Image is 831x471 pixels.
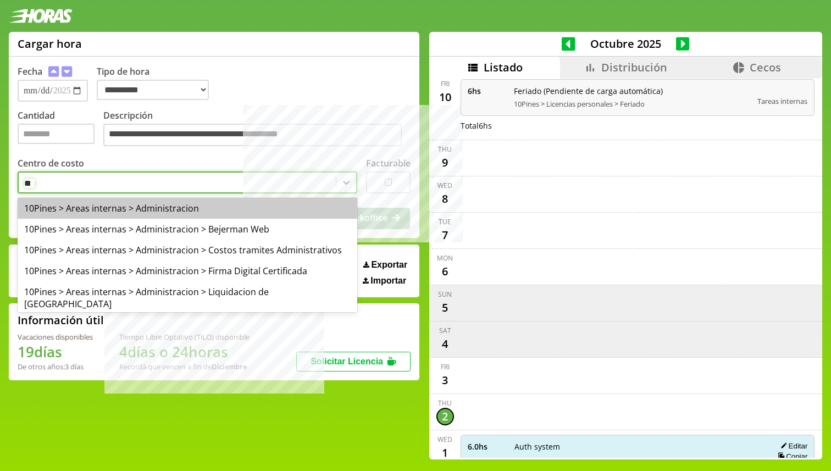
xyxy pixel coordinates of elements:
div: 9 [436,154,454,171]
span: Importar [370,276,406,286]
div: 10Pines > Areas internas > Administracion > Liquidacion de [GEOGRAPHIC_DATA] [18,281,357,314]
select: Tipo de hora [97,80,209,100]
div: 10Pines > Areas internas > Administracion > Firma Digital Certificada [18,261,357,281]
h2: Información útil [18,313,104,328]
div: Tiempo Libre Optativo (TiLO) disponible [119,332,250,342]
div: Total 6 hs [461,120,815,131]
div: Thu [438,398,452,408]
div: Wed [437,181,452,190]
div: 10 [436,88,454,106]
label: Facturable [366,157,411,169]
span: Exportar [371,260,407,270]
button: Editar [777,441,807,451]
span: 6.0 hs [468,441,507,452]
span: Solicitar Licencia [311,357,383,366]
label: Tipo de hora [97,65,218,102]
span: 10Pines > Licencias personales > Feriado [514,99,750,109]
span: Octubre 2025 [575,36,676,51]
span: Distribución [601,60,667,75]
div: 6 [436,263,454,280]
div: Fri [441,362,450,372]
div: Thu [438,145,452,154]
button: Copiar [774,452,807,461]
span: 6 hs [468,86,506,96]
button: Exportar [360,259,411,270]
div: 2 [436,408,454,425]
span: Cecos [750,60,781,75]
div: 10Pines > Areas internas > Administracion > Bejerman Web [18,219,357,240]
div: Wed [437,435,452,444]
h1: 4 días o 24 horas [119,342,250,362]
label: Fecha [18,65,42,77]
img: logotipo [9,9,73,23]
label: Centro de costo [18,157,84,169]
div: 10Pines > Areas internas > Administracion [18,198,357,219]
div: De otros años: 3 días [18,362,93,372]
textarea: Descripción [103,124,402,147]
div: Sat [439,326,451,335]
div: Tue [439,217,451,226]
span: Auth system [514,441,762,452]
label: Cantidad [18,109,103,149]
div: 1 [436,444,454,462]
div: Recordá que vencen a fin de [119,362,250,372]
div: scrollable content [429,79,822,458]
div: Mon [437,253,453,263]
b: Diciembre [212,362,247,372]
div: 4 [436,335,454,353]
div: Fri [441,79,450,88]
div: 8 [436,190,454,208]
span: Listado [484,60,523,75]
span: Tareas internas [757,96,807,106]
label: Descripción [103,109,411,149]
div: 7 [436,226,454,244]
h1: 19 días [18,342,93,362]
button: Solicitar Licencia [296,352,411,372]
div: 3 [436,372,454,389]
input: Cantidad [18,124,95,144]
span: Feriado (Pendiente de carga automática) [514,86,750,96]
div: Vacaciones disponibles [18,332,93,342]
div: 5 [436,299,454,317]
h1: Cargar hora [18,36,82,51]
div: 10Pines > Areas internas > Administracion > Costos tramites Administrativos [18,240,357,261]
div: Sun [438,290,452,299]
